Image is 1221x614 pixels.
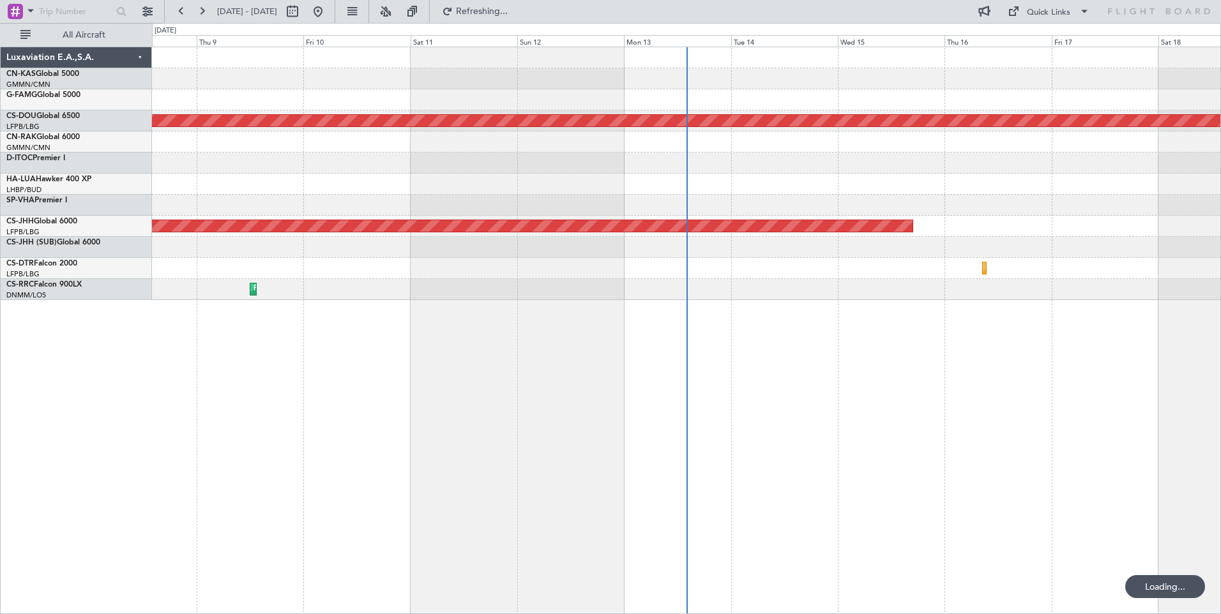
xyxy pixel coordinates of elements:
[6,133,80,141] a: CN-RAKGlobal 6000
[517,35,624,47] div: Sun 12
[6,290,46,300] a: DNMM/LOS
[33,31,135,40] span: All Aircraft
[6,80,50,89] a: GMMN/CMN
[1125,575,1205,598] div: Loading...
[6,239,57,246] span: CS-JHH (SUB)
[6,239,100,246] a: CS-JHH (SUB)Global 6000
[6,281,34,288] span: CS-RRC
[731,35,838,47] div: Tue 14
[6,143,50,153] a: GMMN/CMN
[6,260,77,267] a: CS-DTRFalcon 2000
[1052,35,1158,47] div: Fri 17
[6,185,42,195] a: LHBP/BUD
[6,176,91,183] a: HA-LUAHawker 400 XP
[6,227,40,237] a: LFPB/LBG
[254,280,386,299] div: Planned Maint Lagos ([PERSON_NAME])
[838,35,944,47] div: Wed 15
[6,112,36,120] span: CS-DOU
[6,91,80,99] a: G-FAMGGlobal 5000
[1001,1,1096,22] button: Quick Links
[197,35,303,47] div: Thu 9
[6,154,33,162] span: D-ITOC
[6,122,40,131] a: LFPB/LBG
[436,1,513,22] button: Refreshing...
[39,2,112,21] input: Trip Number
[6,133,36,141] span: CN-RAK
[155,26,176,36] div: [DATE]
[6,154,65,162] a: D-ITOCPremier I
[6,197,34,204] span: SP-VHA
[6,112,80,120] a: CS-DOUGlobal 6500
[6,91,37,99] span: G-FAMG
[6,269,40,279] a: LFPB/LBG
[303,35,410,47] div: Fri 10
[6,70,36,78] span: CN-KAS
[455,7,509,16] span: Refreshing...
[6,70,79,78] a: CN-KASGlobal 5000
[6,197,67,204] a: SP-VHAPremier I
[14,25,139,45] button: All Aircraft
[6,281,82,288] a: CS-RRCFalcon 900LX
[986,258,1051,278] div: Planned Maint Sofia
[944,35,1051,47] div: Thu 16
[6,260,34,267] span: CS-DTR
[6,218,77,225] a: CS-JHHGlobal 6000
[411,35,517,47] div: Sat 11
[6,176,36,183] span: HA-LUA
[6,218,34,225] span: CS-JHH
[217,6,277,17] span: [DATE] - [DATE]
[1027,6,1070,19] div: Quick Links
[624,35,731,47] div: Mon 13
